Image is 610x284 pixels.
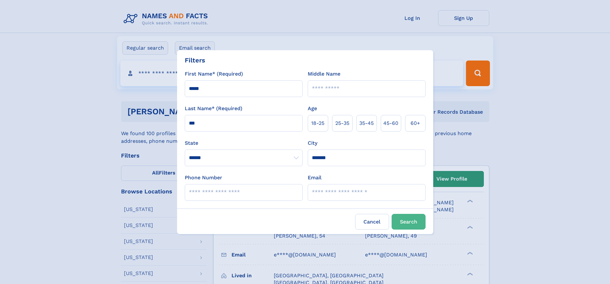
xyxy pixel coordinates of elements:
[185,105,242,112] label: Last Name* (Required)
[383,119,398,127] span: 45‑60
[185,70,243,78] label: First Name* (Required)
[308,70,340,78] label: Middle Name
[355,214,389,230] label: Cancel
[185,139,303,147] label: State
[311,119,324,127] span: 18‑25
[185,55,205,65] div: Filters
[185,174,222,182] label: Phone Number
[392,214,426,230] button: Search
[308,174,321,182] label: Email
[359,119,374,127] span: 35‑45
[335,119,349,127] span: 25‑35
[411,119,420,127] span: 60+
[308,139,317,147] label: City
[308,105,317,112] label: Age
